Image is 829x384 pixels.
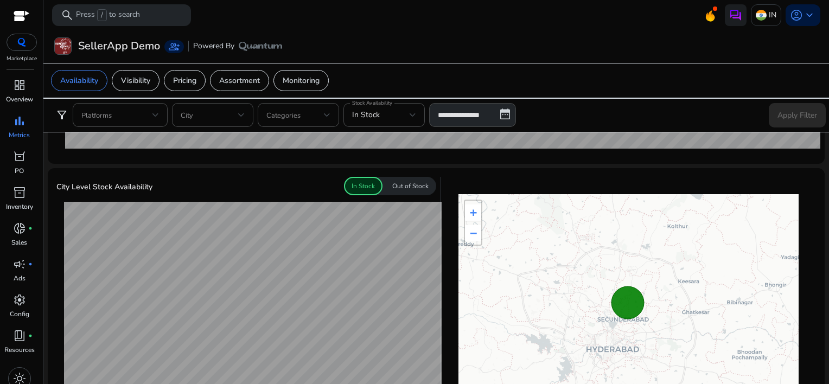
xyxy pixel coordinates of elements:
p: Pricing [173,75,196,86]
p: PO [15,166,24,176]
p: Config [10,309,29,319]
p: Sales [11,238,27,247]
img: SellerApp Demo [55,38,71,54]
span: book_4 [13,329,26,342]
span: In Stock [352,110,380,120]
span: dashboard [13,79,26,92]
span: group_add [169,41,180,52]
p: Resources [4,345,35,355]
span: fiber_manual_record [28,226,33,231]
span: fiber_manual_record [28,262,33,266]
span: keyboard_arrow_down [803,9,816,22]
a: Zoom in [465,204,481,221]
p: Availability [60,75,98,86]
span: inventory_2 [13,186,26,199]
span: account_circle [790,9,803,22]
p: Visibility [121,75,150,86]
p: Press to search [76,9,140,21]
span: Powered By [193,41,234,52]
span: bar_chart [13,114,26,127]
span: search [61,9,74,22]
p: In Stock [352,181,375,191]
p: Assortment [219,75,260,86]
span: fiber_manual_record [28,334,33,338]
mat-label: Stock Availability [352,99,392,107]
img: in.svg [756,10,767,21]
a: group_add [164,40,184,53]
span: filter_alt [55,108,68,121]
p: Marketplace [7,55,37,63]
span: settings [13,293,26,306]
p: IN [769,5,776,24]
a: Zoom out [465,225,481,241]
span: / [97,9,107,21]
span: + [470,206,477,219]
p: City Level Stock Availability [56,181,152,193]
p: Monitoring [283,75,320,86]
span: donut_small [13,222,26,235]
p: Inventory [6,202,33,212]
h3: SellerApp Demo [78,40,160,53]
p: Metrics [9,130,30,140]
span: − [470,226,477,240]
p: Out of Stock [392,181,429,191]
span: campaign [13,258,26,271]
p: Overview [6,94,33,104]
p: Ads [14,273,25,283]
img: QC-logo.svg [12,38,31,47]
span: orders [13,150,26,163]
